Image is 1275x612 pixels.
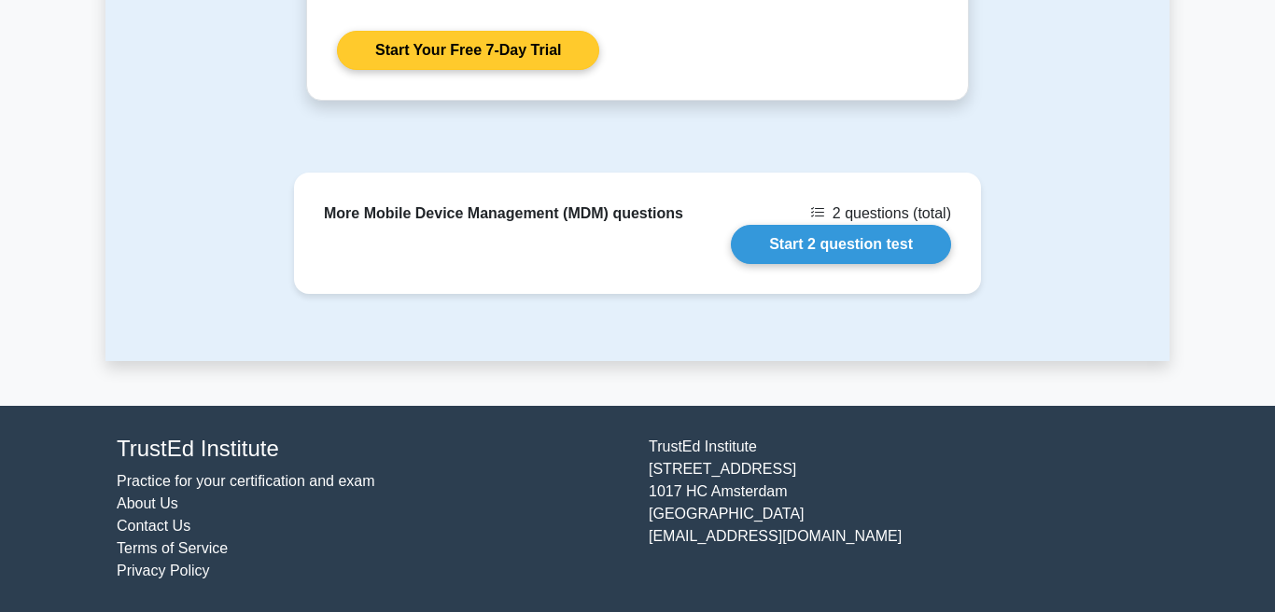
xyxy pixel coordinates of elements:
[117,563,210,578] a: Privacy Policy
[117,518,190,534] a: Contact Us
[337,31,599,70] a: Start Your Free 7-Day Trial
[117,495,178,511] a: About Us
[117,540,228,556] a: Terms of Service
[731,225,951,264] a: Start 2 question test
[117,436,626,463] h4: TrustEd Institute
[117,473,375,489] a: Practice for your certification and exam
[637,436,1170,582] div: TrustEd Institute [STREET_ADDRESS] 1017 HC Amsterdam [GEOGRAPHIC_DATA] [EMAIL_ADDRESS][DOMAIN_NAME]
